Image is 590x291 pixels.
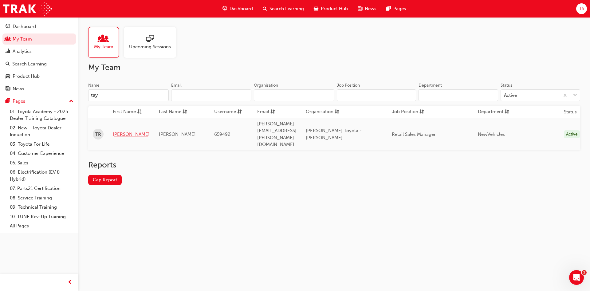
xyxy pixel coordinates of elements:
span: News [365,5,376,12]
div: News [13,85,24,92]
a: 03. Toyota For Life [7,140,76,149]
span: My Team [94,43,113,50]
span: up-icon [69,97,73,105]
span: sessionType_ONLINE_URL-icon [146,35,154,43]
a: guage-iconDashboard [218,2,258,15]
span: asc-icon [137,108,142,116]
span: [PERSON_NAME] Toyota - [PERSON_NAME] [306,128,362,140]
a: 07. Parts21 Certification [7,184,76,193]
span: news-icon [358,5,362,13]
div: Active [564,130,580,139]
span: sorting-icon [183,108,187,116]
input: Email [171,89,252,101]
button: Departmentsorting-icon [478,108,512,116]
button: First Nameasc-icon [113,108,147,116]
span: sorting-icon [335,108,339,116]
div: Status [501,82,512,88]
span: search-icon [263,5,267,13]
span: Department [478,108,503,116]
a: car-iconProduct Hub [309,2,353,15]
span: people-icon [6,37,10,42]
button: Last Namesorting-icon [159,108,193,116]
span: First Name [113,108,136,116]
a: [PERSON_NAME] [113,131,150,138]
span: Search Learning [269,5,304,12]
span: people-icon [100,35,108,43]
input: Job Position [337,89,416,101]
div: Product Hub [13,73,40,80]
input: Department [419,89,498,101]
span: Job Position [392,108,418,116]
img: Trak [3,2,52,16]
h2: My Team [88,63,580,73]
button: Pages [2,96,76,107]
span: TR [95,131,101,138]
span: 1 [582,270,587,275]
span: prev-icon [68,279,72,286]
button: Organisationsorting-icon [306,108,340,116]
h2: Reports [88,160,580,170]
span: Username [214,108,236,116]
div: Analytics [13,48,32,55]
div: Name [88,82,100,88]
span: pages-icon [386,5,391,13]
span: sorting-icon [505,108,509,116]
a: pages-iconPages [381,2,411,15]
div: Organisation [254,82,278,88]
span: Organisation [306,108,333,116]
span: car-icon [314,5,318,13]
a: 10. TUNE Rev-Up Training [7,212,76,222]
div: Active [504,92,517,99]
a: Product Hub [2,71,76,82]
button: Usernamesorting-icon [214,108,248,116]
span: Upcoming Sessions [129,43,171,50]
a: My Team [2,33,76,45]
a: 08. Service Training [7,193,76,203]
iframe: Intercom live chat [569,270,584,285]
a: All Pages [7,221,76,231]
span: Product Hub [321,5,348,12]
a: Upcoming Sessions [124,27,181,58]
span: news-icon [6,86,10,92]
span: Retail Sales Manager [392,132,436,137]
a: Gap Report [88,175,122,185]
span: 659492 [214,132,230,137]
span: Last Name [159,108,181,116]
div: Email [171,82,182,88]
span: NewVehicles [478,132,505,137]
span: Dashboard [230,5,253,12]
button: TS [576,3,587,14]
span: [PERSON_NAME][EMAIL_ADDRESS][PERSON_NAME][DOMAIN_NAME] [257,121,297,147]
span: pages-icon [6,99,10,104]
a: My Team [88,27,124,58]
a: News [2,83,76,95]
span: sorting-icon [270,108,275,116]
span: sorting-icon [419,108,424,116]
a: Search Learning [2,58,76,70]
span: sorting-icon [237,108,242,116]
button: Emailsorting-icon [257,108,291,116]
div: Job Position [337,82,360,88]
span: down-icon [573,92,577,100]
a: Analytics [2,46,76,57]
span: car-icon [6,74,10,79]
div: Dashboard [13,23,36,30]
div: Search Learning [12,61,47,68]
span: Pages [393,5,406,12]
button: DashboardMy TeamAnalyticsSearch LearningProduct HubNews [2,20,76,96]
input: Organisation [254,89,334,101]
a: 02. New - Toyota Dealer Induction [7,123,76,140]
button: Job Positionsorting-icon [392,108,426,116]
a: 05. Sales [7,158,76,168]
input: Name [88,89,169,101]
span: guage-icon [6,24,10,29]
a: search-iconSearch Learning [258,2,309,15]
span: [PERSON_NAME] [159,132,196,137]
a: 04. Customer Experience [7,149,76,158]
span: TS [579,5,584,12]
a: 09. Technical Training [7,203,76,212]
a: 01. Toyota Academy - 2025 Dealer Training Catalogue [7,107,76,123]
a: news-iconNews [353,2,381,15]
div: Department [419,82,442,88]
